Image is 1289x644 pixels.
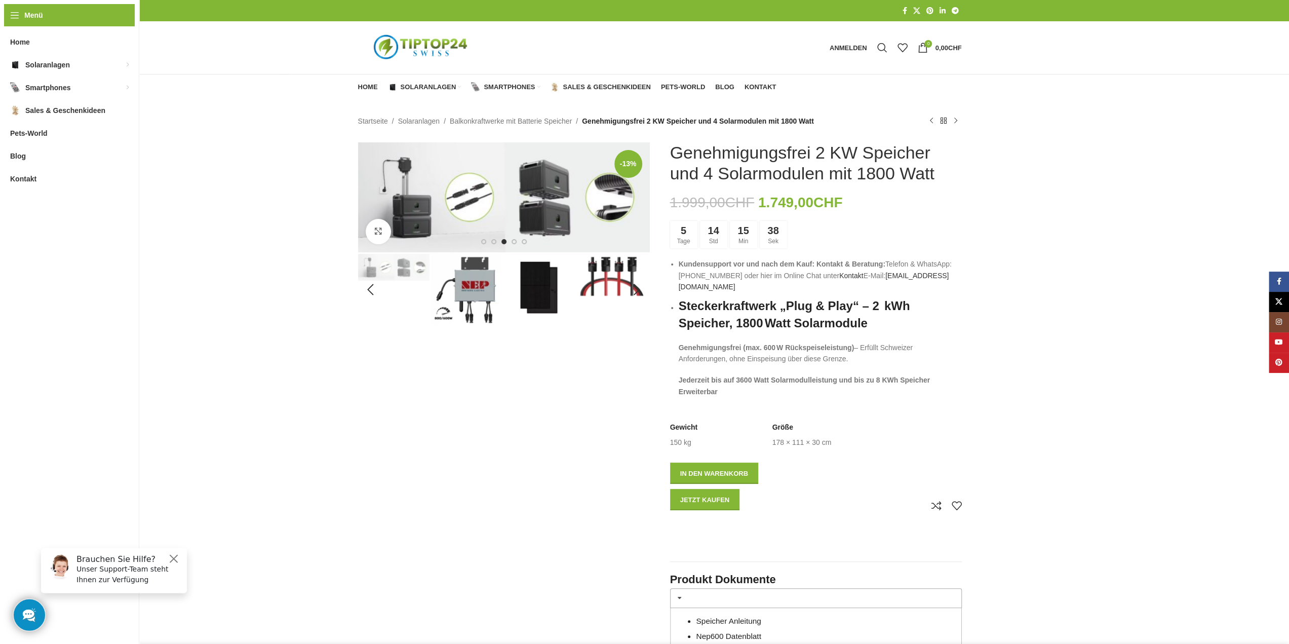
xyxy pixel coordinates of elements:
a: Facebook Social Link [1269,272,1289,292]
bdi: 1.999,00 [670,195,755,210]
bdi: 1.749,00 [758,195,843,210]
li: Go to slide 3 [501,239,506,244]
span: Smartphones [484,83,535,91]
a: Solaranlagen [398,116,440,127]
span: Smartphones [25,79,70,97]
span: 5 [681,225,686,236]
span: Home [10,33,30,51]
button: In den Warenkorb [670,463,758,484]
button: Close [135,13,147,25]
span: -13% [614,150,642,178]
img: Genehmigungsfrei 2 KW Speicher und 4 Solarmodulen mit 1800 Watt – Bild 5 [505,254,576,325]
div: 6 / 8 [577,254,651,296]
span: min [738,238,748,244]
a: Kontakt [839,272,863,280]
li: Go to slide 4 [512,239,517,244]
span: Sek [768,238,778,244]
span: Sales & Geschenkideen [563,83,650,91]
img: Solaranlagen [10,60,20,70]
a: Telegram Social Link [949,4,962,18]
a: Pets-World [661,77,705,97]
a: LinkedIn Social Link [936,4,949,18]
span: Std [709,238,718,244]
span: 15 [737,225,749,236]
a: Blog [715,77,734,97]
a: Suche [872,37,892,58]
img: Sales & Geschenkideen [550,83,559,92]
span: 14 [708,225,719,236]
bdi: 0,00 [935,44,961,52]
span: Anmelden [830,45,867,51]
a: X Social Link [1269,292,1289,312]
li: Go to slide 1 [481,239,486,244]
span: CHF [948,44,962,52]
a: Startseite [358,116,388,127]
div: 3 / 8 [357,142,651,252]
a: Instagram Social Link [1269,312,1289,332]
span: CHF [813,195,843,210]
a: Sales & Geschenkideen [550,77,650,97]
img: Smartphones [10,83,20,93]
a: Smartphones [471,77,540,97]
div: Hauptnavigation [353,77,782,97]
span: Tage [677,238,690,244]
p: Unser Support-Team steht Ihnen zur Verfügung [44,24,148,45]
span: Solaranlagen [401,83,456,91]
img: Genehmigungsfrei 2 KW Speicher und 4 Solarmodulen mit 1800 Watt – Bild 4 [432,254,503,325]
div: Meine Wunschliste [892,37,912,58]
td: 150 kg [670,438,691,448]
a: Pinterest Social Link [1269,353,1289,373]
span: Sales & Geschenkideen [25,101,105,120]
h1: Genehmigungsfrei 2 KW Speicher und 4 Solarmodulen mit 1800 Watt [670,142,962,184]
span: Gewicht [670,423,697,433]
span: 0 [924,40,932,48]
span: Solaranlagen [25,56,70,74]
h6: Brauchen Sie Hilfe? [44,14,148,24]
span: Menü [24,10,43,21]
h2: Steckerkraftwerk „Plug & Play“ – 2 kWh Speicher, 1800 Watt Solarmodule [679,297,962,331]
span: Blog [715,83,734,91]
span: Pets-World [10,124,48,142]
div: Next slide [624,277,650,302]
a: 0 0,00CHF [912,37,966,58]
td: 178 × 111 × 30 cm [772,438,832,448]
li: Go to slide 2 [491,239,496,244]
a: Solaranlagen [388,77,461,97]
span: Genehmigungsfrei 2 KW Speicher und 4 Solarmodulen mit 1800 Watt [582,116,814,127]
a: Pinterest Social Link [923,4,936,18]
img: NOAH-2000-Balcony-Storage-Product-Introduction-202401-8 [358,142,650,252]
span: Kontakt [10,170,36,188]
span: Home [358,83,378,91]
img: Genehmigungsfrei 2 KW Speicher und 4 Solarmodulen mit 1800 Watt – Bild 3 [358,254,429,281]
a: Anmelden [825,37,872,58]
li: Go to slide 5 [522,239,527,244]
img: Genehmigungsfrei 2 KW Speicher und 4 Solarmodulen mit 1800 Watt – Bild 6 [578,254,650,296]
img: Sales & Geschenkideen [10,105,20,116]
a: Nep600 Datenblatt [696,632,761,640]
img: Smartphones [471,83,480,92]
button: Jetzt kaufen [670,489,740,510]
a: Facebook Social Link [900,4,910,18]
span: 38 [767,225,778,236]
span: Pets-World [661,83,705,91]
a: [EMAIL_ADDRESS][DOMAIN_NAME] [679,272,949,291]
span: Blog [10,147,26,165]
a: X Social Link [910,4,923,18]
a: YouTube Social Link [1269,332,1289,353]
img: Solaranlagen [388,83,397,92]
iframe: Sicherer Rahmen für schnelle Bezahlvorgänge [668,515,813,543]
a: Nächstes Produkt [950,115,962,127]
a: Vorheriges Produkt [925,115,938,127]
strong: Genehmigungsfrei (max. 600 W Rückspeiseleistung) [679,344,854,352]
div: Previous slide [358,277,383,302]
div: 3 / 8 [357,254,431,281]
table: Produktdetails [670,423,962,447]
a: Balkonkraftwerke mit Batterie Speicher [450,116,572,127]
div: 5 / 8 [504,254,577,325]
strong: Kundensupport vor und nach dem Kauf: [679,260,814,268]
p: – Erfüllt Schweizer Anforderungen, ohne Einspeisung über diese Grenze. [679,342,962,365]
a: Speicher Anleitung [696,617,761,625]
a: Logo der Website [358,43,485,51]
strong: Kontakt & Beratung: [816,260,885,268]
